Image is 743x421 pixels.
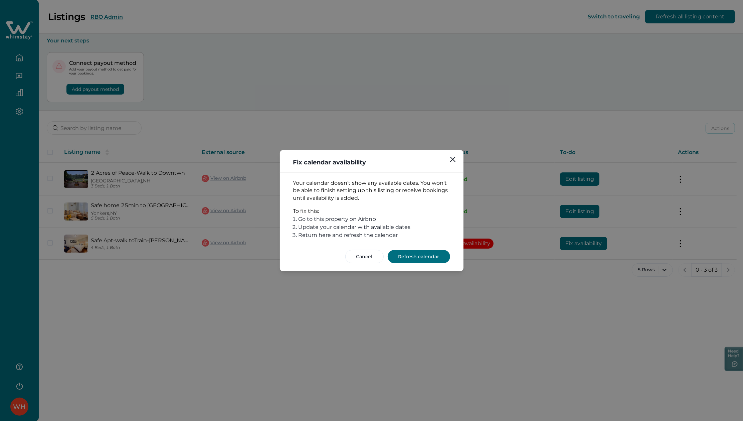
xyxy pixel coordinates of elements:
[299,215,450,223] li: Go to this property on Airbnb
[293,207,450,215] p: To fix this:
[345,250,384,263] button: Cancel
[299,231,450,239] li: Return here and refresh the calendar
[280,150,463,172] header: Fix calendar availability
[299,223,450,231] li: Update your calendar with available dates
[446,153,459,166] button: Close
[293,179,450,202] p: Your calendar doesn’t show any available dates. You won’t be able to finish setting up this listi...
[388,250,450,263] button: Refresh calendar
